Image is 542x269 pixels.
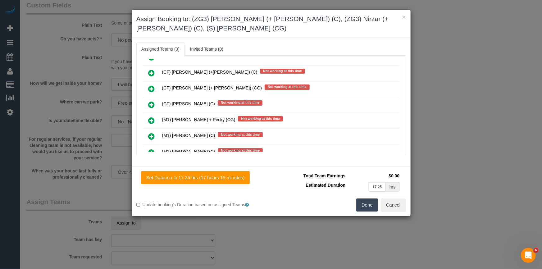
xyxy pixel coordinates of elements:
span: (M2) [PERSON_NAME] (C) [162,149,215,154]
span: Not working at this time [238,116,283,121]
span: 6 [534,248,539,253]
label: Update booking's Duration based on assigned Teams [136,202,266,208]
button: Done [356,198,378,212]
a: Invited Teams (0) [185,43,228,56]
td: $0.00 [347,171,401,180]
button: Cancel [381,198,406,212]
span: (CF) [PERSON_NAME] (+[PERSON_NAME]) (C) [162,70,257,75]
iframe: Intercom live chat [521,248,536,263]
span: (M1) [PERSON_NAME] + Pecky (CG) [162,117,235,122]
span: Not working at this time [218,132,263,137]
button: × [402,14,406,20]
span: (CF) [PERSON_NAME] (C) [162,102,215,107]
a: Assigned Teams (3) [136,43,184,56]
button: Set Duration to 17.25 hrs (17 hours 15 minutes) [141,171,250,184]
span: Estimated Duration [306,183,345,188]
div: hrs [386,182,399,192]
h3: Assign Booking to: (ZG3) [PERSON_NAME] (+ [PERSON_NAME]) (C), (ZG3) Nirzar (+ [PERSON_NAME]) (C),... [136,14,406,33]
span: (M1) [PERSON_NAME] (C) [162,133,215,138]
span: Not working at this time [218,148,263,153]
td: Total Team Earnings [276,171,347,180]
input: Update booking's Duration based on assigned Teams [136,203,140,207]
span: Not working at this time [265,84,310,89]
span: Not working at this time [260,69,305,74]
span: (CF) [PERSON_NAME] (+ [PERSON_NAME]) (CG) [162,86,262,91]
span: Not working at this time [218,100,263,105]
